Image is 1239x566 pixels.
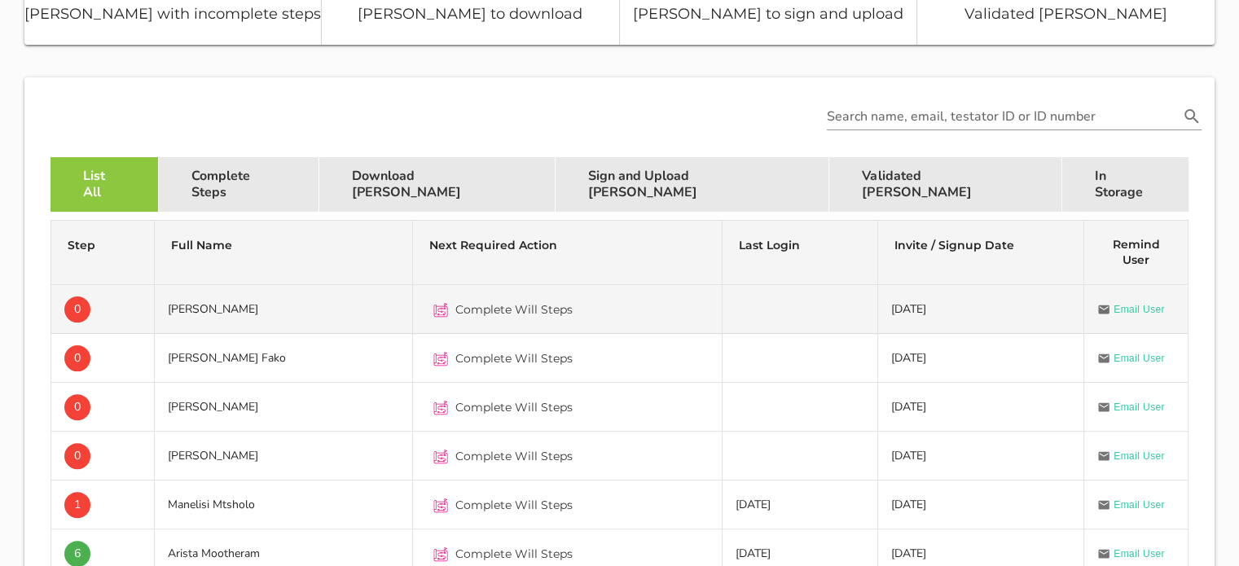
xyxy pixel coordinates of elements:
[1114,399,1165,415] span: Email User
[74,296,81,322] span: 0
[319,157,556,212] div: Download [PERSON_NAME]
[171,238,232,252] span: Full Name
[878,221,1085,285] th: Invite / Signup Date: Not sorted. Activate to sort ascending.
[159,157,319,212] div: Complete Steps
[1097,399,1165,415] a: Email User
[1114,301,1165,318] span: Email User
[155,334,413,383] td: [PERSON_NAME] Fako
[1097,350,1165,366] a: Email User
[1097,497,1165,513] a: Email User
[1097,301,1165,318] a: Email User
[723,480,877,529] td: [DATE]
[891,350,926,366] span: [DATE]
[891,301,926,317] span: [DATE]
[891,399,926,415] span: [DATE]
[894,238,1014,252] span: Invite / Signup Date
[322,2,618,25] div: [PERSON_NAME] to download
[24,2,321,25] div: [PERSON_NAME] with incomplete steps
[739,238,800,252] span: Last Login
[155,432,413,480] td: [PERSON_NAME]
[455,301,573,318] span: Complete Will Steps
[891,546,926,561] span: [DATE]
[155,285,413,334] td: [PERSON_NAME]
[74,345,81,371] span: 0
[429,238,557,252] span: Next Required Action
[1062,157,1188,212] div: In Storage
[155,221,413,285] th: Full Name: Not sorted. Activate to sort ascending.
[1114,448,1165,464] span: Email User
[1097,546,1165,562] a: Email User
[620,2,916,25] div: [PERSON_NAME] to sign and upload
[1113,237,1160,267] span: Remind User
[1114,497,1165,513] span: Email User
[1084,221,1188,285] th: Remind User
[455,497,573,513] span: Complete Will Steps
[1177,106,1206,127] button: Search name, email, testator ID or ID number appended action
[74,443,81,469] span: 0
[891,497,926,512] span: [DATE]
[455,546,573,562] span: Complete Will Steps
[51,157,159,212] div: List All
[556,157,829,212] div: Sign and Upload [PERSON_NAME]
[155,383,413,432] td: [PERSON_NAME]
[413,221,723,285] th: Next Required Action: Not sorted. Activate to sort ascending.
[1114,546,1165,562] span: Email User
[917,2,1215,25] div: Validated [PERSON_NAME]
[829,157,1062,212] div: Validated [PERSON_NAME]
[1097,448,1165,464] a: Email User
[891,448,926,463] span: [DATE]
[723,221,877,285] th: Last Login: Not sorted. Activate to sort ascending.
[74,394,81,420] span: 0
[74,492,81,518] span: 1
[68,238,95,252] span: Step
[155,480,413,529] td: Manelisi Mtsholo
[51,221,155,285] th: Step: Not sorted. Activate to sort ascending.
[455,448,573,464] span: Complete Will Steps
[455,399,573,415] span: Complete Will Steps
[1114,350,1165,366] span: Email User
[455,350,573,366] span: Complete Will Steps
